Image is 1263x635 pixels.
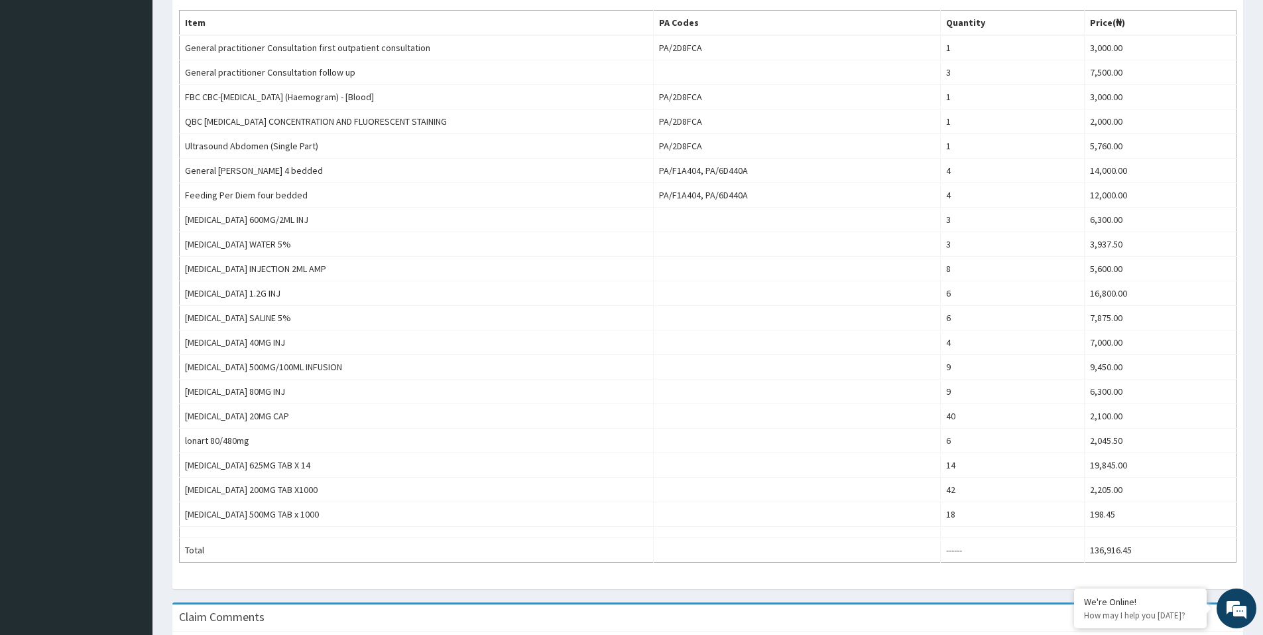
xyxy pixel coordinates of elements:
[1085,232,1236,257] td: 3,937.50
[940,11,1084,36] th: Quantity
[180,478,654,502] td: [MEDICAL_DATA] 200MG TAB X1000
[940,60,1084,85] td: 3
[180,306,654,330] td: [MEDICAL_DATA] SALINE 5%
[1085,330,1236,355] td: 7,000.00
[180,109,654,134] td: QBC [MEDICAL_DATA] CONCENTRATION AND FLUORESCENT STAINING
[940,355,1084,380] td: 9
[180,60,654,85] td: General practitioner Consultation follow up
[940,281,1084,306] td: 6
[654,134,940,159] td: PA/2D8FCA
[180,159,654,183] td: General [PERSON_NAME] 4 bedded
[180,404,654,429] td: [MEDICAL_DATA] 20MG CAP
[1085,208,1236,232] td: 6,300.00
[940,159,1084,183] td: 4
[940,109,1084,134] td: 1
[179,611,265,623] h3: Claim Comments
[1085,538,1236,563] td: 136,916.45
[180,35,654,60] td: General practitioner Consultation first outpatient consultation
[180,538,654,563] td: Total
[180,502,654,527] td: [MEDICAL_DATA] 500MG TAB x 1000
[180,330,654,355] td: [MEDICAL_DATA] 40MG INJ
[654,109,940,134] td: PA/2D8FCA
[1085,380,1236,404] td: 6,300.00
[180,85,654,109] td: FBC CBC-[MEDICAL_DATA] (Haemogram) - [Blood]
[940,208,1084,232] td: 3
[1085,60,1236,85] td: 7,500.00
[1084,610,1197,621] p: How may I help you today?
[1085,11,1236,36] th: Price(₦)
[180,232,654,257] td: [MEDICAL_DATA] WATER 5%
[654,159,940,183] td: PA/F1A404, PA/6D440A
[940,538,1084,563] td: ------
[1085,502,1236,527] td: 198.45
[180,429,654,453] td: lonart 80/480mg
[1085,183,1236,208] td: 12,000.00
[940,429,1084,453] td: 6
[1084,596,1197,608] div: We're Online!
[180,257,654,281] td: [MEDICAL_DATA] INJECTION 2ML AMP
[654,11,940,36] th: PA Codes
[180,134,654,159] td: Ultrasound Abdomen (Single Part)
[1085,281,1236,306] td: 16,800.00
[1085,159,1236,183] td: 14,000.00
[180,355,654,380] td: [MEDICAL_DATA] 500MG/100ML INFUSION
[180,208,654,232] td: [MEDICAL_DATA] 600MG/2ML INJ
[940,35,1084,60] td: 1
[654,85,940,109] td: PA/2D8FCA
[940,232,1084,257] td: 3
[180,183,654,208] td: Feeding Per Diem four bedded
[940,404,1084,429] td: 40
[1085,35,1236,60] td: 3,000.00
[180,380,654,404] td: [MEDICAL_DATA] 80MG INJ
[940,257,1084,281] td: 8
[940,380,1084,404] td: 9
[1085,404,1236,429] td: 2,100.00
[940,330,1084,355] td: 4
[940,502,1084,527] td: 18
[180,281,654,306] td: [MEDICAL_DATA] 1.2G INJ
[940,306,1084,330] td: 6
[940,183,1084,208] td: 4
[1085,85,1236,109] td: 3,000.00
[180,11,654,36] th: Item
[940,85,1084,109] td: 1
[1085,109,1236,134] td: 2,000.00
[1085,355,1236,380] td: 9,450.00
[940,478,1084,502] td: 42
[1085,134,1236,159] td: 5,760.00
[654,35,940,60] td: PA/2D8FCA
[1085,257,1236,281] td: 5,600.00
[1085,478,1236,502] td: 2,205.00
[1085,306,1236,330] td: 7,875.00
[1085,429,1236,453] td: 2,045.50
[940,453,1084,478] td: 14
[180,453,654,478] td: [MEDICAL_DATA] 625MG TAB X 14
[1085,453,1236,478] td: 19,845.00
[654,183,940,208] td: PA/F1A404, PA/6D440A
[940,134,1084,159] td: 1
